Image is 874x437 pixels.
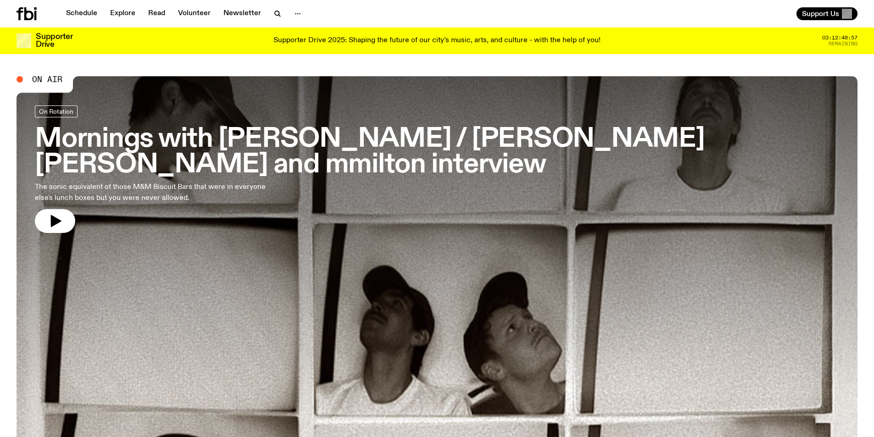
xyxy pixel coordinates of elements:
[39,108,73,115] span: On Rotation
[822,35,857,40] span: 03:12:48:57
[35,105,839,233] a: Mornings with [PERSON_NAME] / [PERSON_NAME] [PERSON_NAME] and mmilton interviewThe sonic equivale...
[36,33,72,49] h3: Supporter Drive
[32,75,62,83] span: On Air
[143,7,171,20] a: Read
[802,10,839,18] span: Support Us
[173,7,216,20] a: Volunteer
[35,127,839,178] h3: Mornings with [PERSON_NAME] / [PERSON_NAME] [PERSON_NAME] and mmilton interview
[35,182,270,204] p: The sonic equivalent of those M&M Biscuit Bars that were in everyone else's lunch boxes but you w...
[796,7,857,20] button: Support Us
[105,7,141,20] a: Explore
[218,7,267,20] a: Newsletter
[273,37,601,45] p: Supporter Drive 2025: Shaping the future of our city’s music, arts, and culture - with the help o...
[35,105,78,117] a: On Rotation
[61,7,103,20] a: Schedule
[829,41,857,46] span: Remaining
